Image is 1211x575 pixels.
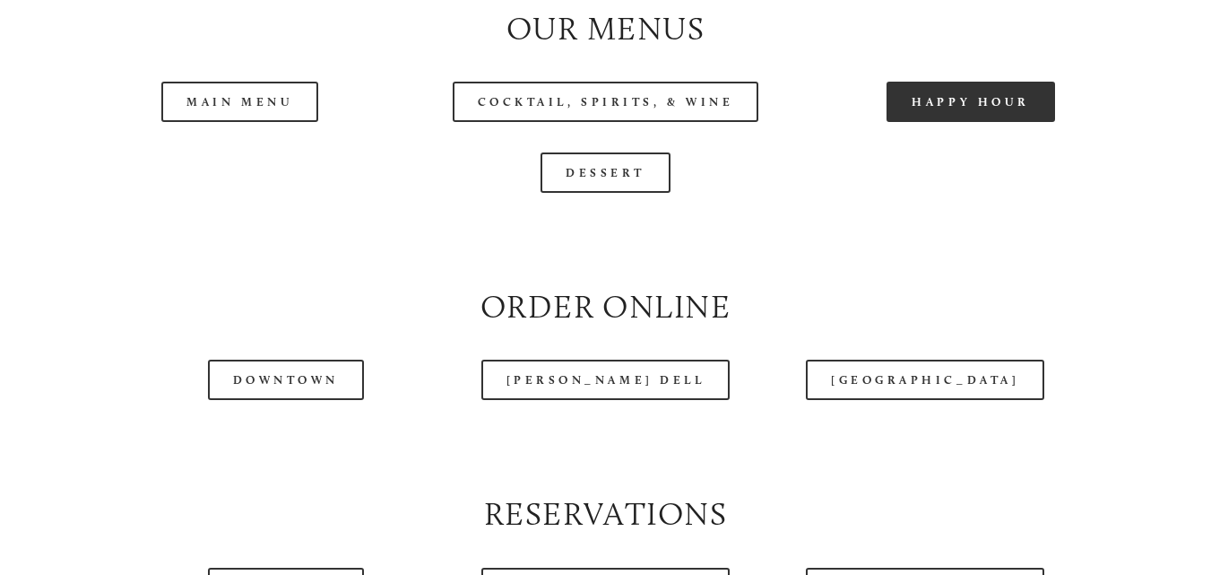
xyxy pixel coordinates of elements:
a: [PERSON_NAME] Dell [481,360,731,400]
h2: Order Online [73,284,1138,329]
h2: Reservations [73,492,1138,536]
a: [GEOGRAPHIC_DATA] [806,360,1044,400]
a: Downtown [208,360,364,400]
a: Dessert [541,152,670,193]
